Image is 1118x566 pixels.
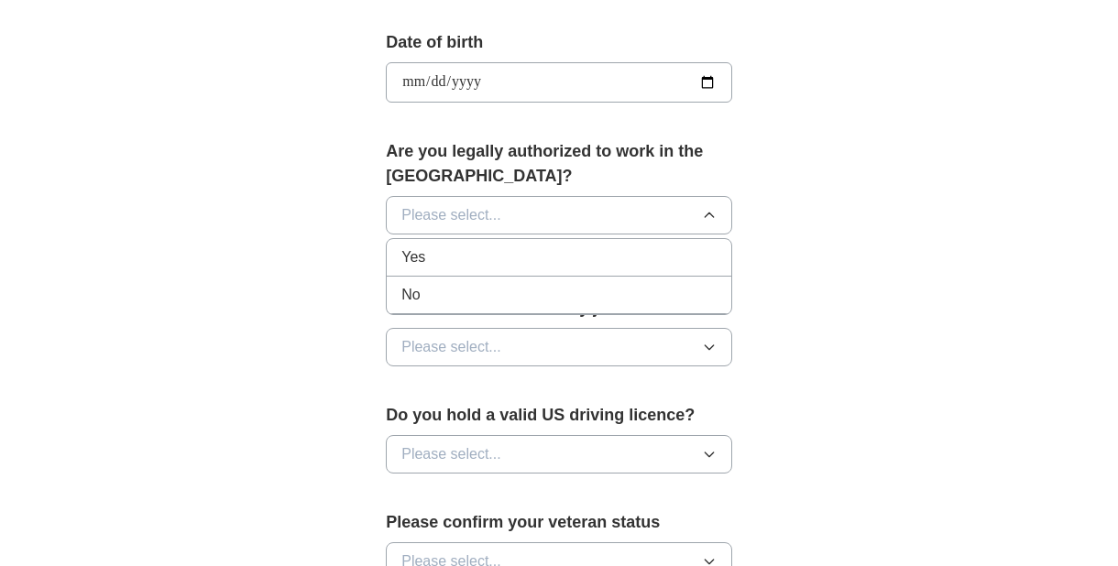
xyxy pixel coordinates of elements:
[386,196,732,234] button: Please select...
[386,30,732,55] label: Date of birth
[386,435,732,473] button: Please select...
[386,510,732,535] label: Please confirm your veteran status
[401,443,501,465] span: Please select...
[386,328,732,366] button: Please select...
[386,403,732,428] label: Do you hold a valid US driving licence?
[401,246,425,268] span: Yes
[401,204,501,226] span: Please select...
[401,284,420,306] span: No
[386,139,732,189] label: Are you legally authorized to work in the [GEOGRAPHIC_DATA]?
[401,336,501,358] span: Please select...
